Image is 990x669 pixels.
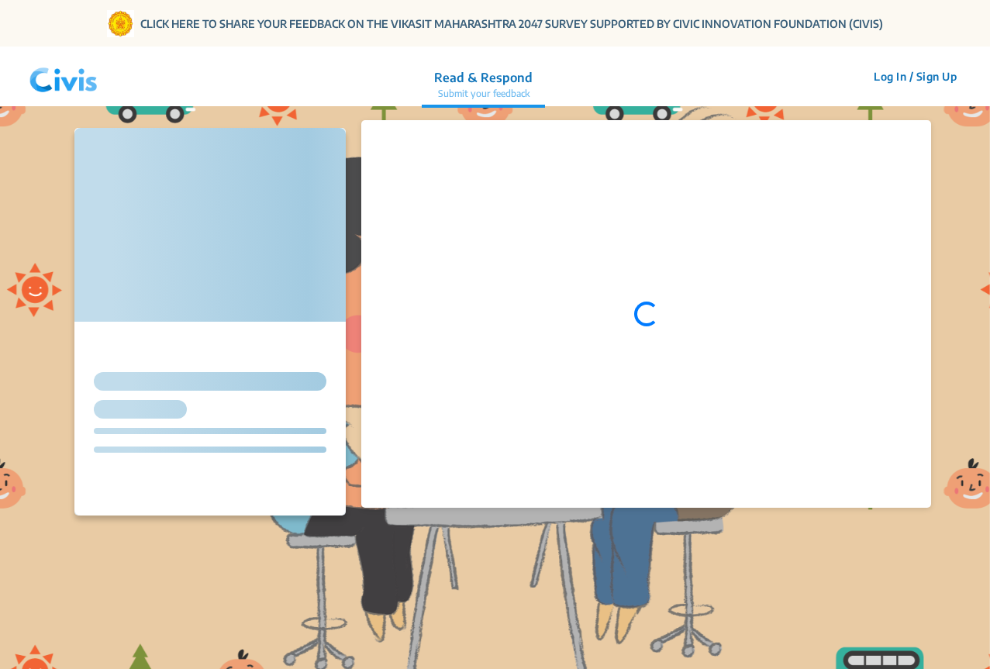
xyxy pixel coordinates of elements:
[434,87,533,101] p: Submit your feedback
[864,64,967,88] button: Log In / Sign Up
[140,16,883,32] a: CLICK HERE TO SHARE YOUR FEEDBACK ON THE VIKASIT MAHARASHTRA 2047 SURVEY SUPPORTED BY CIVIC INNOV...
[23,53,104,100] img: navlogo.png
[107,10,134,37] img: Gom Logo
[434,68,533,87] p: Read & Respond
